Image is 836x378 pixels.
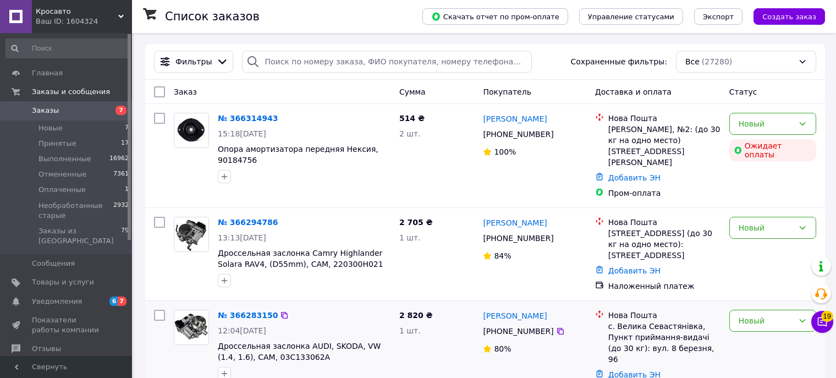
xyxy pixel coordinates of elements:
[38,226,121,246] span: Заказы из [GEOGRAPHIC_DATA]
[218,129,266,138] span: 15:18[DATE]
[694,8,743,25] button: Экспорт
[739,118,794,130] div: Новый
[729,87,757,96] span: Статус
[821,311,833,322] span: 19
[174,114,208,147] img: Фото товару
[125,123,129,133] span: 7
[729,139,816,161] div: Ожидает оплаты
[399,129,421,138] span: 2 шт.
[754,8,825,25] button: Создать заказ
[174,310,209,345] a: Фото товару
[38,185,86,195] span: Оплаченные
[579,8,683,25] button: Управление статусами
[174,113,209,148] a: Фото товару
[38,154,91,164] span: Выполненные
[588,13,674,21] span: Управление статусами
[608,124,721,168] div: [PERSON_NAME], №2: (до 30 кг на одно место) [STREET_ADDRESS][PERSON_NAME]
[483,217,547,228] a: [PERSON_NAME]
[32,87,110,97] span: Заказы и сообщения
[109,154,129,164] span: 16962
[608,113,721,124] div: Нова Пошта
[703,13,734,21] span: Экспорт
[608,281,721,292] div: Наложенный платеж
[113,169,129,179] span: 7361
[116,106,127,115] span: 7
[174,217,209,252] a: Фото товару
[32,315,102,335] span: Показатели работы компании
[608,173,661,182] a: Добавить ЭН
[811,311,833,333] button: Чат с покупателем19
[5,39,130,58] input: Поиск
[174,217,208,251] img: Фото товару
[481,231,555,246] div: [PHONE_NUMBER]
[595,87,672,96] span: Доставка и оплата
[118,297,127,306] span: 7
[32,106,59,116] span: Заказы
[743,12,825,20] a: Создать заказ
[125,185,129,195] span: 1
[494,251,511,260] span: 84%
[685,56,700,67] span: Все
[218,326,266,335] span: 12:04[DATE]
[32,297,82,306] span: Уведомления
[399,114,425,123] span: 514 ₴
[608,188,721,199] div: Пром-оплата
[174,87,197,96] span: Заказ
[481,324,555,339] div: [PHONE_NUMBER]
[175,56,212,67] span: Фильтры
[218,233,266,242] span: 13:13[DATE]
[494,147,516,156] span: 100%
[608,266,661,275] a: Добавить ЭН
[483,87,531,96] span: Покупатель
[399,311,433,320] span: 2 820 ₴
[608,228,721,261] div: [STREET_ADDRESS] (до 30 кг на одно место): [STREET_ADDRESS]
[399,233,421,242] span: 1 шт.
[218,218,278,227] a: № 366294786
[218,145,378,165] a: Опора амортизатора передняя Нексия, 90184756
[38,169,86,179] span: Отмененные
[32,68,63,78] span: Главная
[32,259,75,269] span: Сообщения
[218,342,381,361] a: Дроссельная заслонка AUDI, SKODA, VW (1.4, 1.6), CAM, 03C133062A
[483,113,547,124] a: [PERSON_NAME]
[608,217,721,228] div: Нова Пошта
[38,139,76,149] span: Принятые
[608,310,721,321] div: Нова Пошта
[483,310,547,321] a: [PERSON_NAME]
[242,51,531,73] input: Поиск по номеру заказа, ФИО покупателя, номеру телефона, Email, номеру накладной
[38,201,113,221] span: Необработанные старые
[121,139,129,149] span: 17
[739,315,794,327] div: Новый
[109,297,118,306] span: 6
[739,222,794,234] div: Новый
[481,127,555,142] div: [PHONE_NUMBER]
[32,277,94,287] span: Товары и услуги
[121,226,129,246] span: 79
[218,249,383,269] a: Дроссельная заслонка Camry Highlander Solara RAV4, (D55mm), CAM, 220300H021
[165,10,260,23] h1: Список заказов
[399,326,421,335] span: 1 шт.
[399,218,433,227] span: 2 705 ₴
[36,17,132,26] div: Ваш ID: 1604324
[113,201,129,221] span: 2932
[32,344,61,354] span: Отзывы
[762,13,816,21] span: Создать заказ
[218,311,278,320] a: № 366283150
[608,321,721,365] div: с. Велика Севастянівка, Пункт приймання-видачі (до 30 кг): вул. 8 березня, 96
[399,87,426,96] span: Сумма
[36,7,118,17] span: Кросавто
[218,114,278,123] a: № 366314943
[422,8,568,25] button: Скачать отчет по пром-оплате
[431,12,559,21] span: Скачать отчет по пром-оплате
[38,123,63,133] span: Новые
[494,344,511,353] span: 80%
[174,311,208,343] img: Фото товару
[571,56,667,67] span: Сохраненные фильтры:
[702,57,732,66] span: (27280)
